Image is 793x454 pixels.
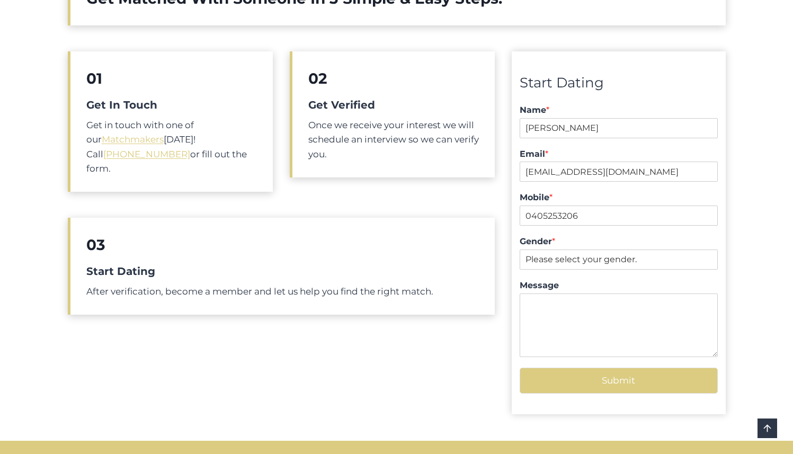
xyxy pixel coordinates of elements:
h2: 01 [86,67,257,90]
h5: Get Verified [308,97,479,113]
label: Mobile [520,192,717,203]
p: After verification, become a member and let us help you find the right match. [86,284,479,299]
label: Email [520,149,717,160]
a: Scroll to top [758,419,777,438]
div: Start Dating [520,72,717,94]
a: Matchmakers [102,134,164,145]
h5: Start Dating [86,263,479,279]
label: Gender [520,236,717,247]
label: Message [520,280,717,291]
h2: 03 [86,234,479,256]
h5: Get In Touch [86,97,257,113]
a: [PHONE_NUMBER] [103,149,190,159]
p: Get in touch with one of our [DATE]! Call or fill out the form. [86,118,257,176]
label: Name [520,105,717,116]
button: Submit [520,368,717,394]
input: Mobile [520,206,717,226]
h2: 02 [308,67,479,90]
p: Once we receive your interest we will schedule an interview so we can verify you. [308,118,479,162]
